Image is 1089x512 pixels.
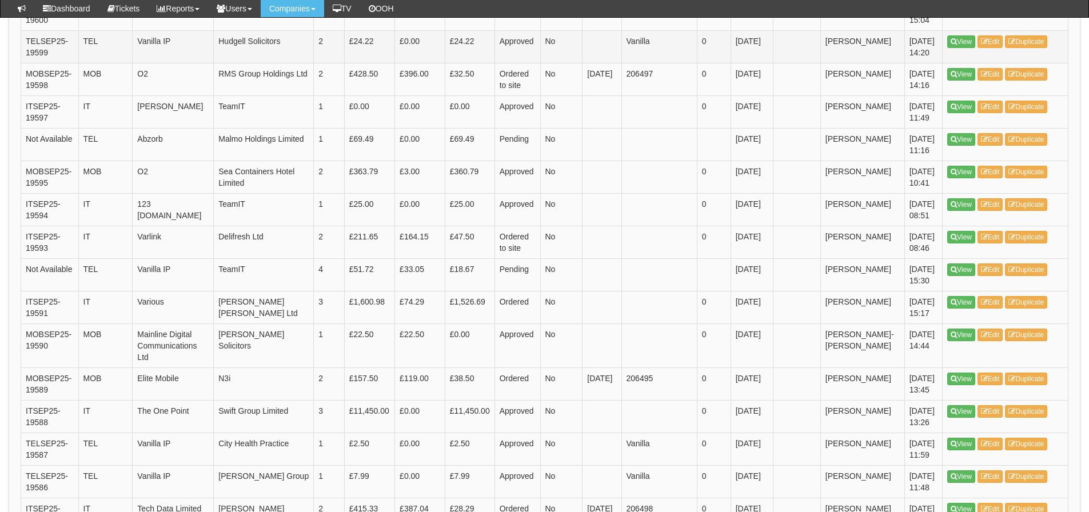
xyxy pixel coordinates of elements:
td: Sea Containers Hotel Limited [214,161,314,193]
td: [DATE] 08:51 [904,193,942,226]
td: 2 [314,161,345,193]
td: 206495 [621,367,697,400]
td: No [540,258,583,291]
td: 1 [314,95,345,128]
td: £0.00 [445,323,494,367]
td: Approved [494,323,540,367]
td: £2.50 [344,433,394,465]
td: £3.00 [395,161,445,193]
td: TeamIT [214,95,314,128]
td: Swift Group Limited [214,400,314,433]
a: Duplicate [1005,198,1047,211]
a: Edit [978,438,1003,450]
td: [PERSON_NAME] [820,128,904,161]
td: £74.29 [395,291,445,323]
td: MOB [78,63,133,95]
td: Vanilla IP [133,258,214,291]
td: £0.00 [395,465,445,498]
td: TEL [78,30,133,63]
td: MOBSEP25-19590 [21,323,79,367]
td: [DATE] 10:41 [904,161,942,193]
td: City Health Practice [214,433,314,465]
td: [DATE] 11:59 [904,433,942,465]
td: £0.00 [445,95,494,128]
td: N3i [214,367,314,400]
td: Ordered to site [494,226,540,258]
td: IT [78,400,133,433]
td: Malmo Holdings Limited [214,128,314,161]
td: ITSEP25-19591 [21,291,79,323]
td: 1 [314,465,345,498]
td: Vanilla [621,465,697,498]
a: View [947,470,975,483]
a: Duplicate [1005,101,1047,113]
a: Edit [978,35,1003,48]
td: TeamIT [214,193,314,226]
td: 2 [314,30,345,63]
a: Duplicate [1005,133,1047,146]
td: 123 [DOMAIN_NAME] [133,193,214,226]
td: [DATE] 11:49 [904,95,942,128]
td: £396.00 [395,63,445,95]
td: £25.00 [445,193,494,226]
td: No [540,95,583,128]
td: 3 [314,291,345,323]
td: 2 [314,63,345,95]
td: Vanilla IP [133,465,214,498]
td: TeamIT [214,258,314,291]
td: Vanilla IP [133,30,214,63]
a: Edit [978,166,1003,178]
td: [PERSON_NAME] [133,95,214,128]
a: View [947,438,975,450]
td: Delifresh Ltd [214,226,314,258]
td: [DATE] 11:48 [904,465,942,498]
td: ITSEP25-19594 [21,193,79,226]
td: MOBSEP25-19589 [21,367,79,400]
td: £0.00 [344,95,394,128]
td: MOBSEP25-19598 [21,63,79,95]
td: Not Available [21,258,79,291]
td: 0 [697,95,731,128]
td: £157.50 [344,367,394,400]
td: No [540,193,583,226]
td: 0 [697,367,731,400]
a: Duplicate [1005,263,1047,276]
td: Approved [494,95,540,128]
td: [DATE] [731,291,773,323]
a: Edit [978,68,1003,81]
td: £7.99 [344,465,394,498]
a: View [947,166,975,178]
td: TEL [78,465,133,498]
td: [PERSON_NAME] [820,433,904,465]
td: No [540,400,583,433]
td: ITSEP25-19588 [21,400,79,433]
td: [DATE] 13:26 [904,400,942,433]
td: TEL [78,258,133,291]
td: Approved [494,400,540,433]
td: [DATE] [731,128,773,161]
td: [DATE] [731,323,773,367]
td: The One Point [133,400,214,433]
td: [PERSON_NAME] [820,30,904,63]
td: 0 [697,63,731,95]
td: £363.79 [344,161,394,193]
td: £1,600.98 [344,291,394,323]
td: [PERSON_NAME] [820,63,904,95]
td: No [540,161,583,193]
td: [DATE] [731,465,773,498]
td: [DATE] [583,63,621,95]
a: Edit [978,263,1003,276]
td: [DATE] 13:45 [904,367,942,400]
a: Duplicate [1005,373,1047,385]
td: TEL [78,433,133,465]
td: £360.79 [445,161,494,193]
td: No [540,30,583,63]
td: £33.05 [395,258,445,291]
td: £18.67 [445,258,494,291]
td: [DATE] [731,193,773,226]
a: Duplicate [1005,166,1047,178]
td: [DATE] 08:46 [904,226,942,258]
td: 206497 [621,63,697,95]
a: Duplicate [1005,470,1047,483]
td: O2 [133,161,214,193]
